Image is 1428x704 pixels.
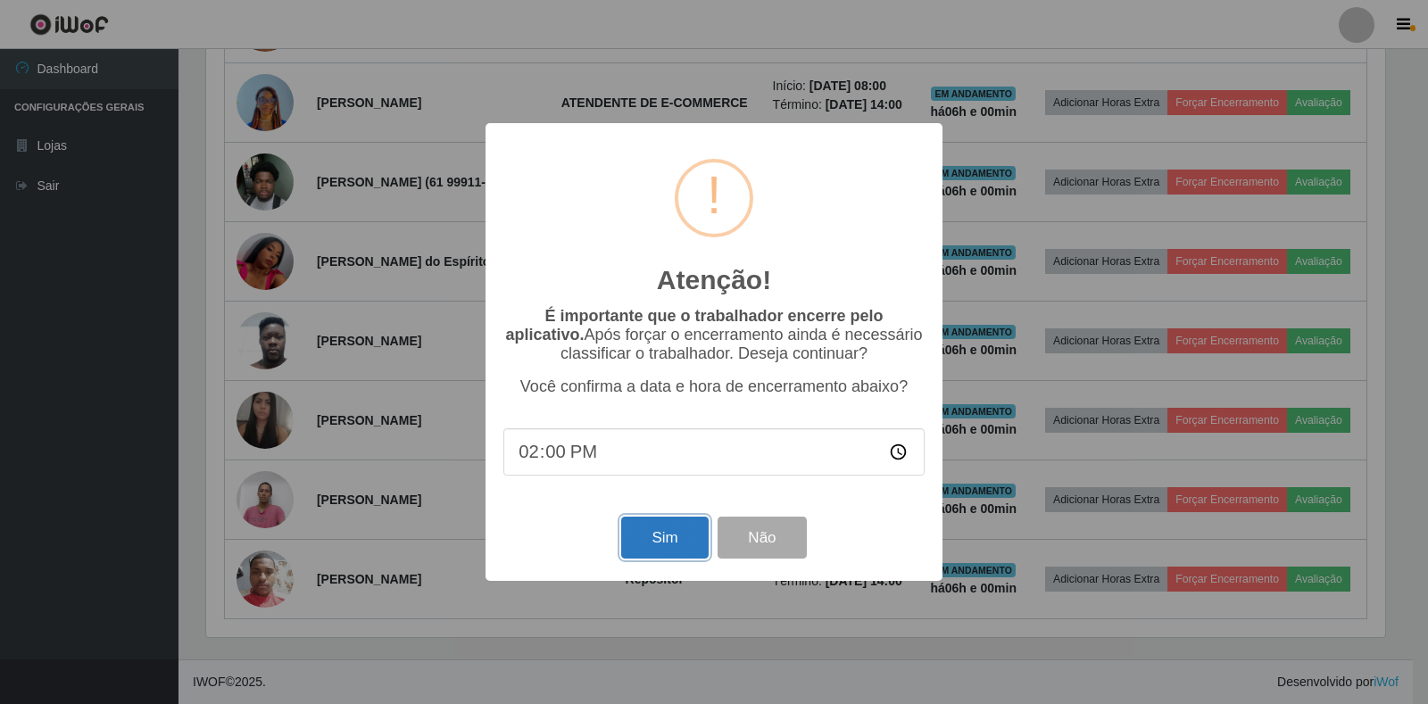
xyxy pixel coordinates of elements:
[505,307,883,344] b: É importante que o trabalhador encerre pelo aplicativo.
[621,517,708,559] button: Sim
[718,517,806,559] button: Não
[657,264,771,296] h2: Atenção!
[503,307,925,363] p: Após forçar o encerramento ainda é necessário classificar o trabalhador. Deseja continuar?
[503,377,925,396] p: Você confirma a data e hora de encerramento abaixo?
